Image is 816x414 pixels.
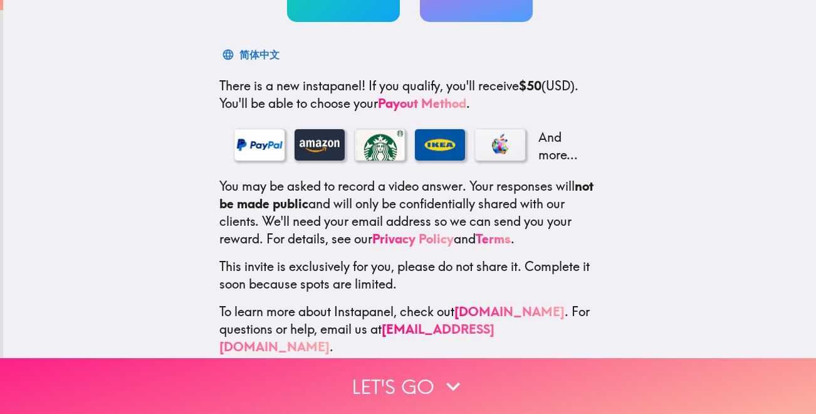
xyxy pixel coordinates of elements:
a: Payout Method [378,95,466,111]
p: And more... [535,129,585,164]
p: If you qualify, you'll receive (USD) . You'll be able to choose your . [219,77,600,112]
div: 简体中文 [239,46,280,63]
a: [EMAIL_ADDRESS][DOMAIN_NAME] [219,321,494,354]
p: You may be asked to record a video answer. Your responses will and will only be confidentially sh... [219,178,600,248]
p: This invite is exclusively for you, please do not share it. Complete it soon because spots are li... [219,258,600,293]
b: $50 [519,78,541,93]
a: Privacy Policy [372,231,454,247]
a: Terms [476,231,511,247]
button: 简体中文 [219,42,285,67]
span: There is a new instapanel! [219,78,365,93]
p: To learn more about Instapanel, check out . For questions or help, email us at . [219,303,600,356]
a: [DOMAIN_NAME] [454,304,565,319]
b: not be made public [219,178,594,211]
